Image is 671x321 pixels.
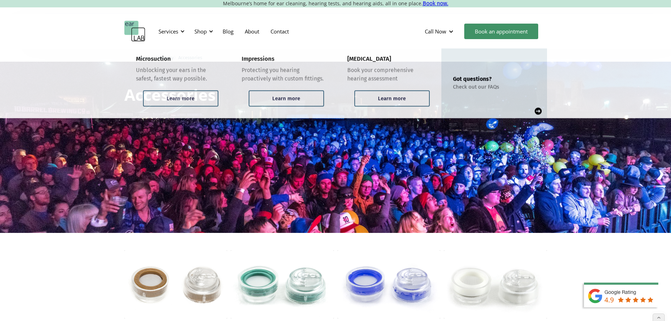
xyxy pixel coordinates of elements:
[154,21,187,42] div: Services
[453,84,499,90] div: Check out our FAQs
[167,95,194,102] div: Learn more
[242,66,324,83] div: Protecting you hearing proactively with custom fittings.
[453,75,499,82] div: Got questions?
[441,48,547,118] a: Got questions?Check out our FAQs
[336,48,441,118] a: [MEDICAL_DATA]Book your comprehensive hearing assessmentLearn more
[124,21,145,42] a: home
[136,66,218,83] div: Unblocking your ears in the safest, fastest way possible.
[230,48,336,118] a: ImpressionsProtecting you hearing proactively with custom fittings.Learn more
[272,95,300,102] div: Learn more
[242,55,274,62] div: Impressions
[444,250,547,319] img: ACS PRO17 Hearing Protection Filter
[159,28,178,35] div: Services
[194,28,207,35] div: Shop
[265,21,294,42] a: Contact
[217,21,239,42] a: Blog
[425,28,446,35] div: Call Now
[337,250,441,319] img: ACS PRO15 Hearing Protection Filter
[419,21,461,42] div: Call Now
[124,48,230,118] a: MicrosuctionUnblocking your ears in the safest, fastest way possible.Learn more
[464,24,538,39] a: Book an appointment
[239,21,265,42] a: About
[347,55,391,62] div: [MEDICAL_DATA]
[190,21,215,42] div: Shop
[231,250,334,319] img: ACS PRO10 Hearing Protection Filter
[347,66,430,83] div: Book your comprehensive hearing assessment
[378,95,406,102] div: Learn more
[136,55,171,62] div: Microsuction
[124,250,228,319] img: ACS PRO Impulse Hearing Protection Filter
